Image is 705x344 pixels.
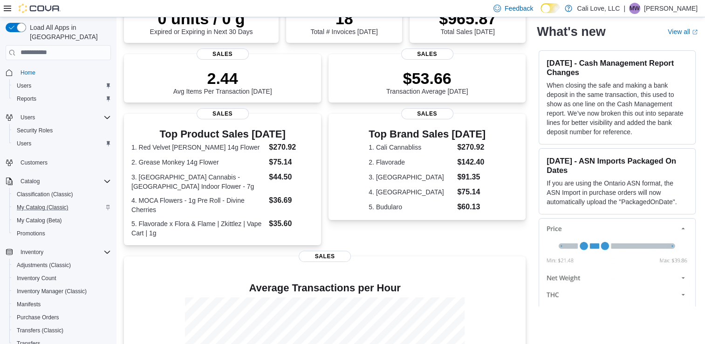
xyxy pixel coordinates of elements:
span: Users [13,80,111,91]
button: Users [9,137,115,150]
span: Security Roles [17,127,53,134]
a: Adjustments (Classic) [13,260,75,271]
span: Promotions [13,228,111,239]
span: MW [630,3,639,14]
a: Classification (Classic) [13,189,77,200]
button: Security Roles [9,124,115,137]
span: Home [17,67,111,78]
button: Users [2,111,115,124]
span: My Catalog (Beta) [17,217,62,224]
span: Adjustments (Classic) [13,260,111,271]
span: Inventory [17,247,111,258]
span: Users [21,114,35,121]
a: Inventory Count [13,273,60,284]
dd: $36.69 [269,195,314,206]
dt: 5. Budularo [369,202,453,212]
span: Sales [401,48,453,60]
a: Customers [17,157,51,168]
div: Transaction Average [DATE] [386,69,468,95]
a: Security Roles [13,125,56,136]
span: Sales [401,108,453,119]
span: Inventory Manager (Classic) [17,288,87,295]
span: Users [17,82,31,89]
dd: $270.92 [269,142,314,153]
dd: $270.92 [457,142,486,153]
dt: 1. Cali Cannabliss [369,143,453,152]
span: My Catalog (Classic) [17,204,68,211]
img: Cova [19,4,61,13]
div: Total Sales [DATE] [439,9,496,35]
dt: 1. Red Velvet [PERSON_NAME] 14g Flower [131,143,265,152]
span: My Catalog (Beta) [13,215,111,226]
div: Expired or Expiring in Next 30 Days [150,9,253,35]
button: Transfers (Classic) [9,324,115,337]
span: Purchase Orders [17,314,59,321]
span: Purchase Orders [13,312,111,323]
button: Inventory Manager (Classic) [9,285,115,298]
p: 0 units / 0 g [150,9,253,28]
button: Inventory Count [9,272,115,285]
span: Dark Mode [541,13,541,14]
dd: $91.35 [457,172,486,183]
a: Promotions [13,228,49,239]
span: Inventory Count [13,273,111,284]
h4: Average Transactions per Hour [131,282,518,294]
a: Reports [13,93,40,104]
p: [PERSON_NAME] [644,3,698,14]
button: Users [17,112,39,123]
dt: 3. [GEOGRAPHIC_DATA] Cannabis - [GEOGRAPHIC_DATA] Indoor Flower - 7g [131,172,265,191]
input: Dark Mode [541,3,560,13]
span: Inventory Count [17,275,56,282]
button: Catalog [17,176,43,187]
dd: $35.60 [269,218,314,229]
span: Reports [13,93,111,104]
a: My Catalog (Beta) [13,215,66,226]
p: If you are using the Ontario ASN format, the ASN Import in purchase orders will now automatically... [547,179,688,206]
p: $965.87 [439,9,496,28]
dt: 2. Flavorade [369,158,453,167]
a: Manifests [13,299,44,310]
a: My Catalog (Classic) [13,202,72,213]
a: Users [13,138,35,149]
a: Transfers (Classic) [13,325,67,336]
span: Inventory [21,248,43,256]
dd: $75.14 [457,186,486,198]
button: My Catalog (Classic) [9,201,115,214]
dt: 2. Grease Monkey 14g Flower [131,158,265,167]
p: Cali Love, LLC [577,3,620,14]
span: Sales [197,108,249,119]
button: My Catalog (Beta) [9,214,115,227]
a: Inventory Manager (Classic) [13,286,90,297]
button: Inventory [2,246,115,259]
span: Users [17,140,31,147]
dd: $75.14 [269,157,314,168]
span: Promotions [17,230,45,237]
span: Transfers (Classic) [13,325,111,336]
dt: 3. [GEOGRAPHIC_DATA] [369,172,453,182]
p: 2.44 [173,69,272,88]
button: Manifests [9,298,115,311]
p: 18 [310,9,377,28]
dd: $44.50 [269,172,314,183]
span: Customers [17,157,111,168]
dt: 4. MOCA Flowers - 1g Pre Roll - Divine Cherries [131,196,265,214]
span: Security Roles [13,125,111,136]
span: Catalog [21,178,40,185]
span: Classification (Classic) [13,189,111,200]
span: Catalog [17,176,111,187]
span: My Catalog (Classic) [13,202,111,213]
span: Manifests [17,301,41,308]
dt: 4. [GEOGRAPHIC_DATA] [369,187,453,197]
dd: $142.40 [457,157,486,168]
a: Purchase Orders [13,312,63,323]
span: Sales [197,48,249,60]
p: $53.66 [386,69,468,88]
button: Promotions [9,227,115,240]
h3: Top Brand Sales [DATE] [369,129,486,140]
dt: 5. Flavorade x Flora & Flame | Zkittlez | Vape Cart | 1g [131,219,265,238]
div: Total # Invoices [DATE] [310,9,377,35]
svg: External link [692,29,698,35]
button: Purchase Orders [9,311,115,324]
span: Home [21,69,35,76]
dd: $60.13 [457,201,486,213]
